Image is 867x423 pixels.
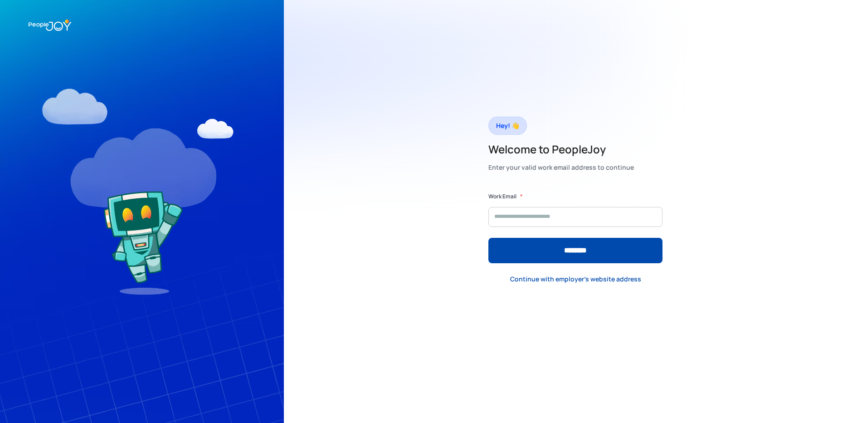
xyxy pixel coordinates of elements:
[488,161,634,174] div: Enter your valid work email address to continue
[510,275,641,284] div: Continue with employer's website address
[496,119,519,132] div: Hey! 👋
[488,192,662,263] form: Form
[503,270,648,289] a: Continue with employer's website address
[488,192,516,201] label: Work Email
[488,142,634,157] h2: Welcome to PeopleJoy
